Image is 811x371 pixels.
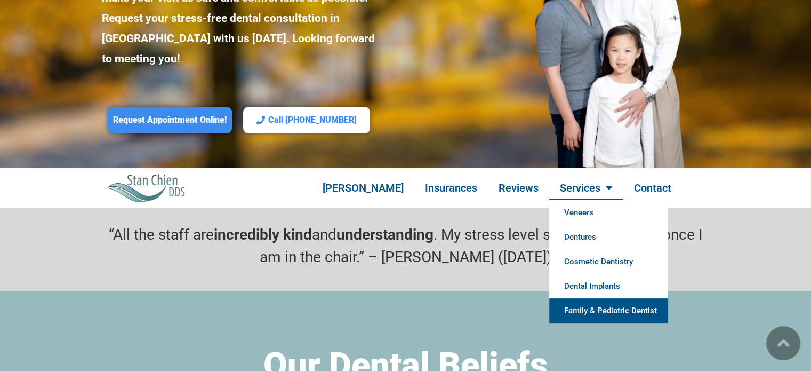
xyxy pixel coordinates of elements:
[107,173,186,202] img: Stan Chien DDS Best Irvine Dentist Logo
[113,115,227,126] span: Request Appointment Online!
[336,226,433,243] strong: understanding
[102,224,710,269] p: “All the staff are and . My stress level starts to go down once I am in the chair.” – [PERSON_NAM...
[549,200,668,225] a: Veneers
[549,176,623,200] a: Services
[268,115,357,126] span: Call [PHONE_NUMBER]
[414,176,488,200] a: Insurances
[290,176,704,200] nav: Menu
[488,176,549,200] a: Reviews
[214,226,312,243] strong: incredibly kind
[549,249,668,274] a: Cosmetic Dentistry
[623,176,682,200] a: Contact
[312,176,414,200] a: [PERSON_NAME]
[549,225,668,249] a: Dentures
[549,274,668,298] a: Dental Implants
[549,298,668,323] a: Family & Pediatric Dentist
[108,107,232,134] a: Request Appointment Online!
